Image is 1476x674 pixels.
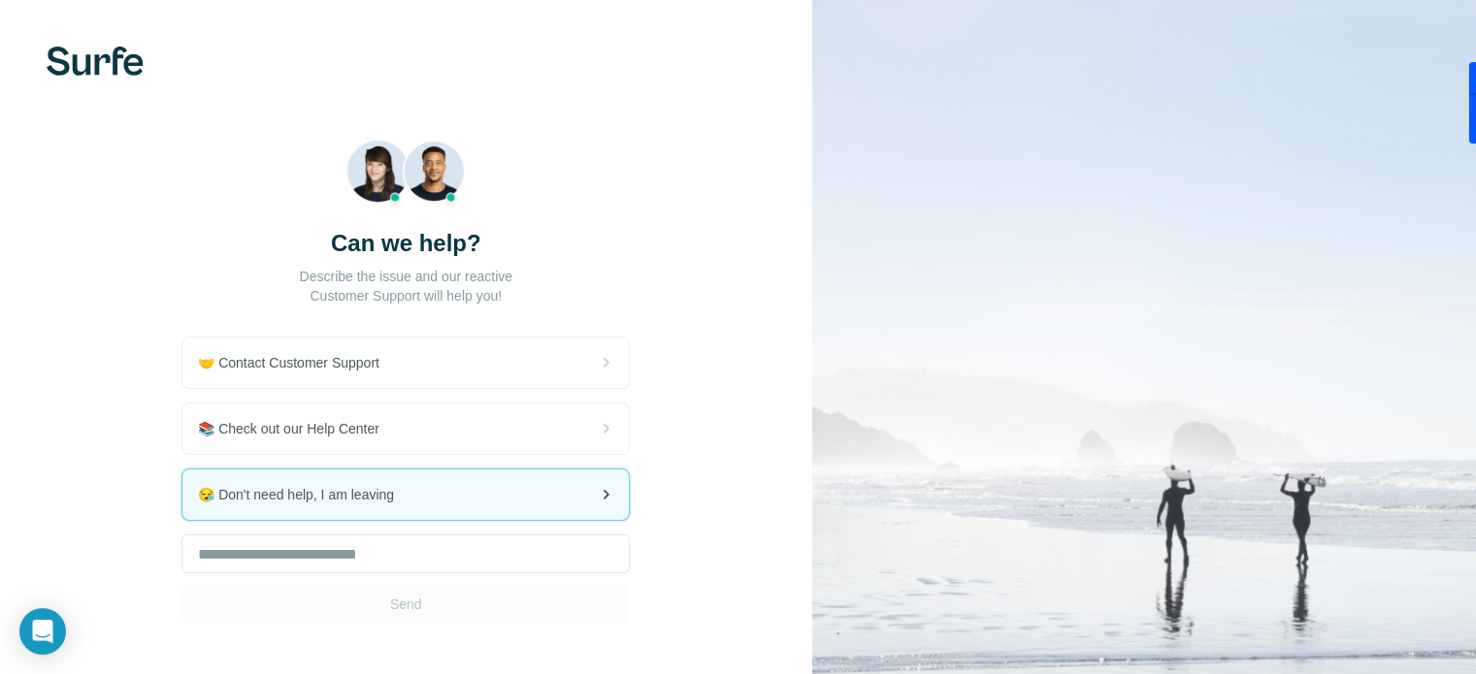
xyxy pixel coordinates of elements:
span: 🤝 Contact Customer Support [198,353,395,372]
p: Describe the issue and our reactive [300,267,512,286]
h3: Can we help? [331,228,481,259]
p: Customer Support will help you! [310,286,502,305]
span: 😪 Don't need help, I am leaving [198,485,410,504]
img: Surfe's logo [47,47,144,76]
div: Open Intercom Messenger [19,608,66,655]
span: 📚 Check out our Help Center [198,419,395,438]
img: Beach Photo [346,140,466,212]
